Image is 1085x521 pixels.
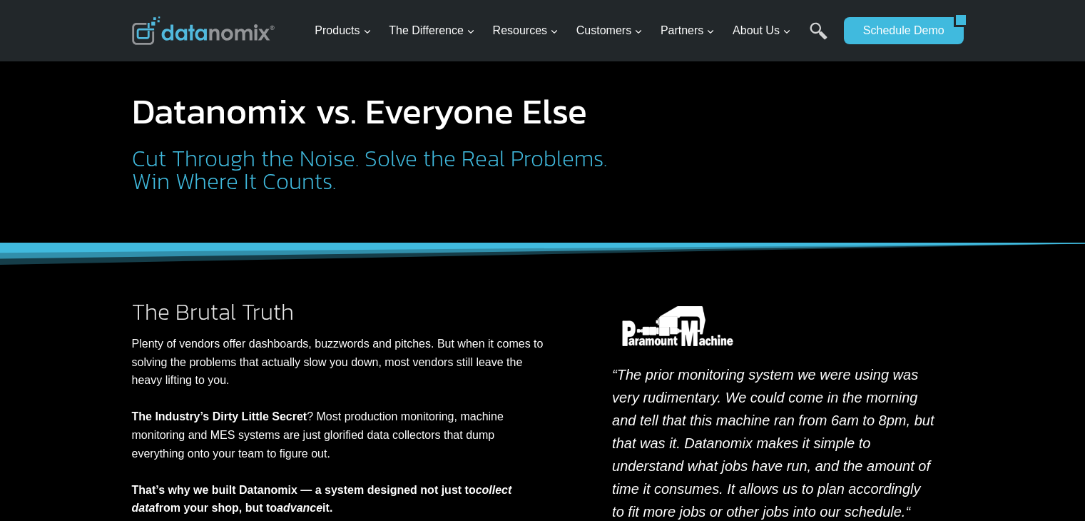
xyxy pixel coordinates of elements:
img: Datanomix [132,16,275,45]
a: Schedule Demo [844,17,954,44]
span: Resources [493,21,559,40]
em: “The prior monitoring system we were using was very rudimentary. We could come in the morning and... [612,367,934,520]
span: Partners [661,21,715,40]
h2: The Brutal Truth [132,300,550,323]
a: Search [810,22,827,54]
p: Plenty of vendors offer dashboards, buzzwords and pitches. But when it comes to solving the probl... [132,335,550,517]
h2: Cut Through the Noise. Solve the Real Problems. Win Where It Counts. [132,147,613,193]
span: Products [315,21,371,40]
strong: The Industry’s Dirty Little Secret [132,410,307,423]
span: Customers [576,21,643,40]
strong: That’s why we built Datanomix — a system designed not just to from your shop, but to it. [132,484,512,515]
h1: Datanomix vs. Everyone Else [132,93,613,129]
span: About Us [733,21,791,40]
img: Datanomix Customer - Paramount Machine [612,306,743,346]
nav: Primary Navigation [309,8,837,54]
span: The Difference [389,21,475,40]
em: advance [277,502,322,514]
